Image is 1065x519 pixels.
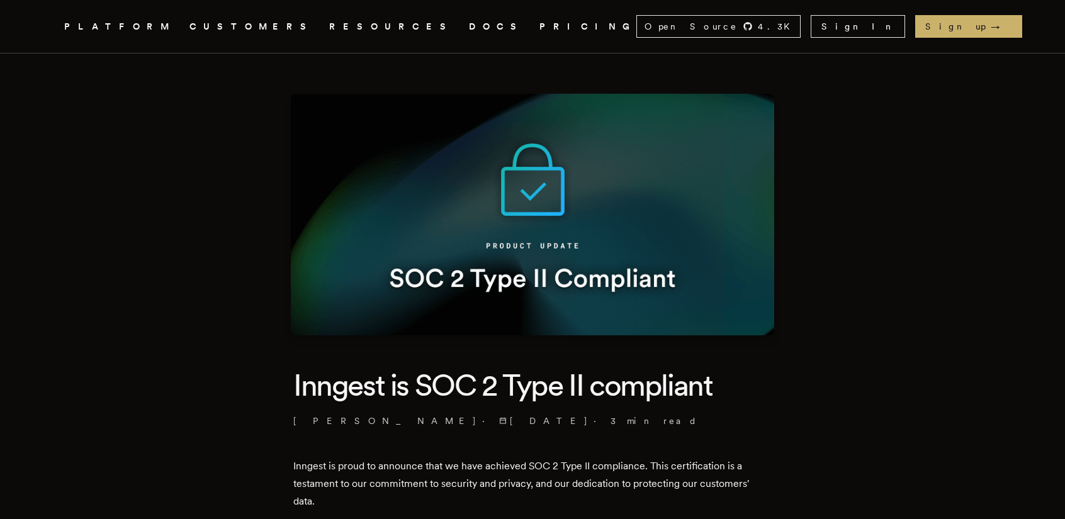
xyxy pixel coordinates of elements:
[539,19,636,35] a: PRICING
[293,415,477,427] a: [PERSON_NAME]
[64,19,174,35] button: PLATFORM
[329,19,454,35] button: RESOURCES
[291,94,774,335] img: Featured image for Inngest is SOC 2 Type II compliant blog post
[469,19,524,35] a: DOCS
[645,20,738,33] span: Open Source
[991,20,1012,33] span: →
[293,415,772,427] p: · ·
[758,20,797,33] span: 4.3 K
[189,19,314,35] a: CUSTOMERS
[293,457,772,510] p: Inngest is proud to announce that we have achieved SOC 2 Type II compliance. This certification i...
[293,366,772,405] h1: Inngest is SOC 2 Type II compliant
[499,415,589,427] span: [DATE]
[611,415,697,427] span: 3 min read
[915,15,1022,38] a: Sign up
[811,15,905,38] a: Sign In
